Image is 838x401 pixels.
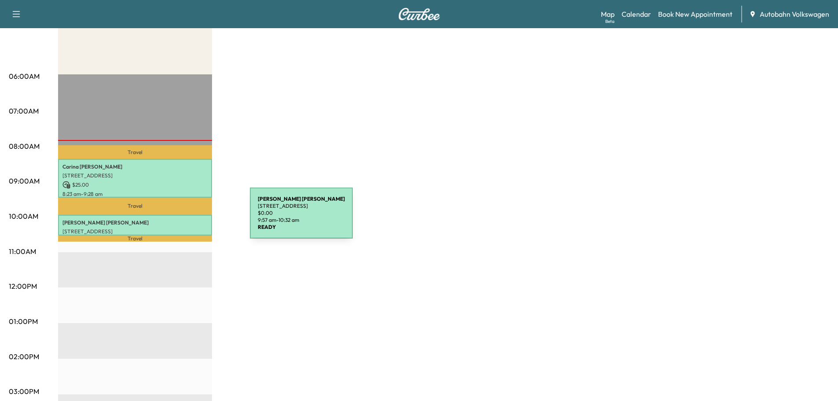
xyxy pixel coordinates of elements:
p: 03:00PM [9,386,39,397]
p: 02:00PM [9,351,39,362]
a: Calendar [622,9,651,19]
p: [STREET_ADDRESS] [62,228,208,235]
p: Carina [PERSON_NAME] [62,163,208,170]
p: 11:00AM [9,246,36,257]
p: Travel [58,145,212,159]
p: 01:00PM [9,316,38,327]
p: 07:00AM [9,106,39,116]
p: 08:00AM [9,141,40,151]
p: Travel [58,235,212,242]
div: Beta [605,18,615,25]
img: Curbee Logo [398,8,440,20]
p: Travel [58,198,212,215]
a: MapBeta [601,9,615,19]
p: 06:00AM [9,71,40,81]
p: $ 25.00 [62,181,208,189]
p: 8:23 am - 9:28 am [62,191,208,198]
span: Autobahn Volkswagen [760,9,829,19]
a: Book New Appointment [658,9,732,19]
p: 12:00PM [9,281,37,291]
p: 10:00AM [9,211,38,221]
p: [PERSON_NAME] [PERSON_NAME] [62,219,208,226]
p: 09:00AM [9,176,40,186]
p: [STREET_ADDRESS] [62,172,208,179]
